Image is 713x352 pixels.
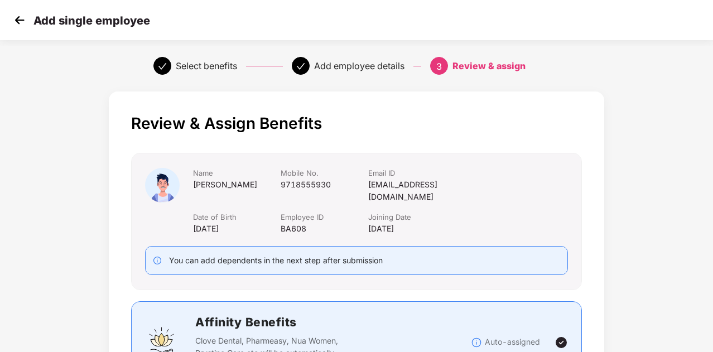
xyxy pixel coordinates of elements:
[158,62,167,71] span: check
[193,223,281,235] div: [DATE]
[281,179,368,191] div: 9718555930
[368,223,485,235] div: [DATE]
[195,313,471,331] h2: Affinity Benefits
[145,168,180,202] img: icon
[193,179,281,191] div: [PERSON_NAME]
[555,336,568,349] img: svg+xml;base64,PHN2ZyBpZD0iVGljay0yNHgyNCIgeG1sbnM9Imh0dHA6Ly93d3cudzMub3JnLzIwMDAvc3ZnIiB3aWR0aD...
[169,255,383,265] span: You can add dependents in the next step after submission
[471,337,482,348] img: svg+xml;base64,PHN2ZyBpZD0iSW5mb18tXzMyeDMyIiBkYXRhLW5hbWU9IkluZm8gLSAzMngzMiIgeG1sbnM9Imh0dHA6Ly...
[368,212,485,223] div: Joining Date
[281,223,368,235] div: BA608
[153,257,161,264] span: info-circle
[368,168,485,179] div: Email ID
[193,212,281,223] div: Date of Birth
[436,61,442,72] span: 3
[296,62,305,71] span: check
[176,57,237,75] div: Select benefits
[368,179,485,203] div: [EMAIL_ADDRESS][DOMAIN_NAME]
[11,12,28,28] img: svg+xml;base64,PHN2ZyB4bWxucz0iaHR0cDovL3d3dy53My5vcmcvMjAwMC9zdmciIHdpZHRoPSIzMCIgaGVpZ2h0PSIzMC...
[193,168,281,179] div: Name
[314,57,404,75] div: Add employee details
[33,14,150,27] p: Add single employee
[485,336,540,348] p: Auto-assigned
[281,168,368,179] div: Mobile No.
[131,114,582,133] p: Review & Assign Benefits
[452,57,526,75] div: Review & assign
[281,212,368,223] div: Employee ID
